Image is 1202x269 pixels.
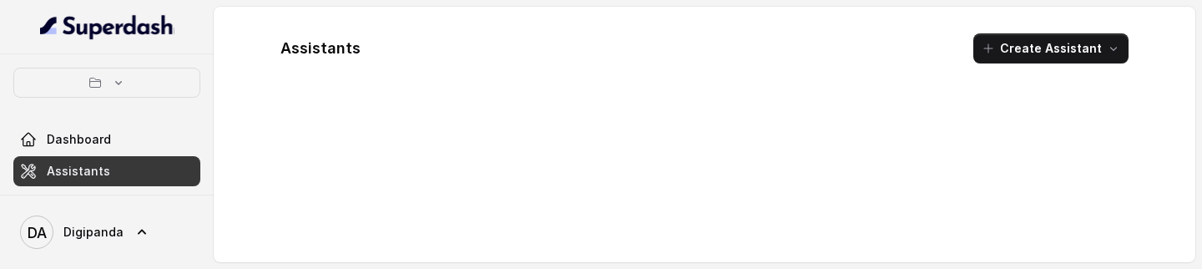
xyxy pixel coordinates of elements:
a: Dashboard [13,124,200,155]
text: DA [28,224,47,241]
span: Assistants [47,163,110,180]
span: Dashboard [47,131,111,148]
a: Digipanda [13,209,200,256]
a: Knowledge Bases [13,188,200,218]
button: Create Assistant [973,33,1129,63]
span: Digipanda [63,224,124,241]
a: Assistants [13,156,200,186]
img: light.svg [40,13,174,40]
h1: Assistants [280,35,361,62]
